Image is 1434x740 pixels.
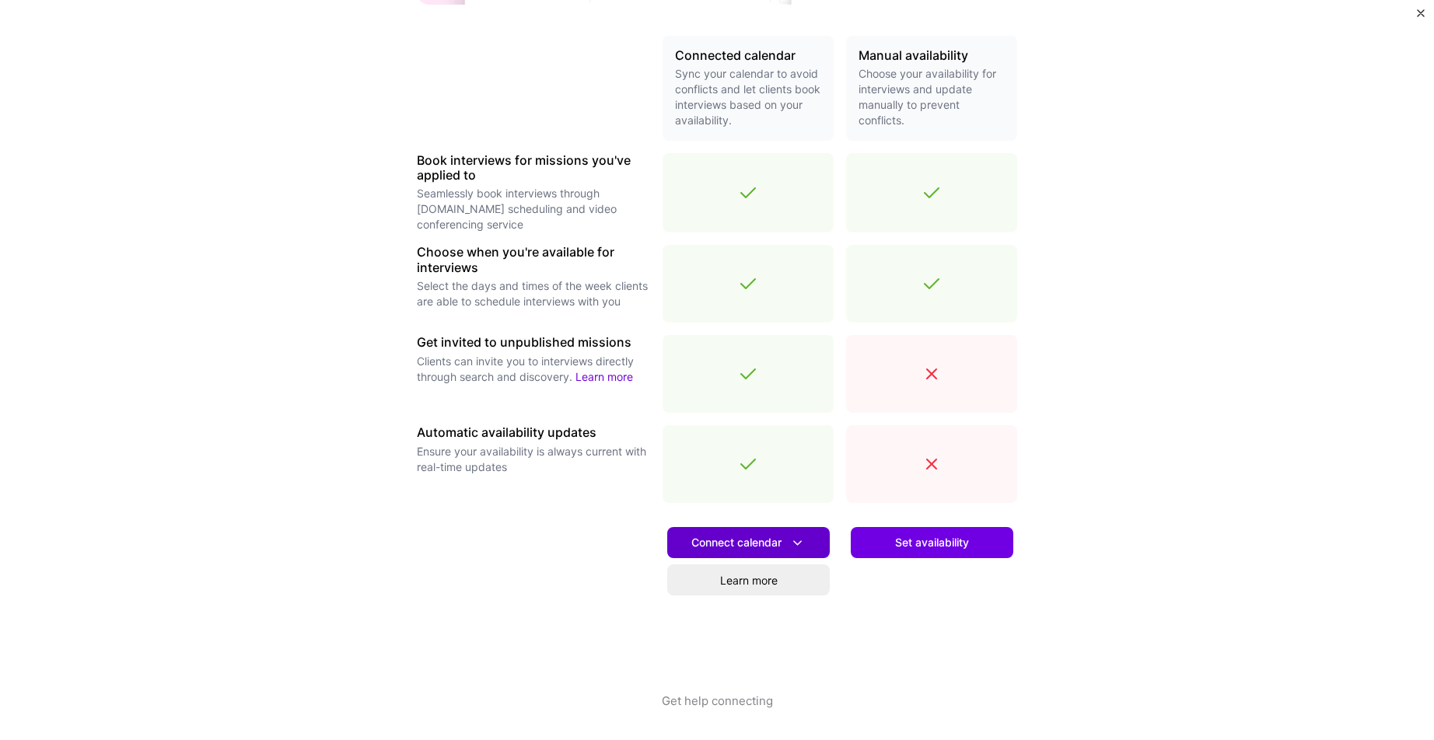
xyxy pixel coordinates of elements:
[675,48,821,63] h3: Connected calendar
[895,535,969,550] span: Set availability
[417,186,650,232] p: Seamlessly book interviews through [DOMAIN_NAME] scheduling and video conferencing service
[691,535,806,551] span: Connect calendar
[575,370,633,383] a: Learn more
[417,153,650,183] h3: Book interviews for missions you've applied to
[859,66,1005,128] p: Choose your availability for interviews and update manually to prevent conflicts.
[667,527,830,558] button: Connect calendar
[417,354,650,385] p: Clients can invite you to interviews directly through search and discovery.
[417,444,650,475] p: Ensure your availability is always current with real-time updates
[417,278,650,309] p: Select the days and times of the week clients are able to schedule interviews with you
[859,48,1005,63] h3: Manual availability
[662,693,773,740] button: Get help connecting
[417,245,650,274] h3: Choose when you're available for interviews
[675,66,821,128] p: Sync your calendar to avoid conflicts and let clients book interviews based on your availability.
[417,425,650,440] h3: Automatic availability updates
[789,535,806,551] i: icon DownArrowWhite
[417,335,650,350] h3: Get invited to unpublished missions
[667,564,830,595] a: Learn more
[851,527,1013,558] button: Set availability
[1417,9,1425,26] button: Close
